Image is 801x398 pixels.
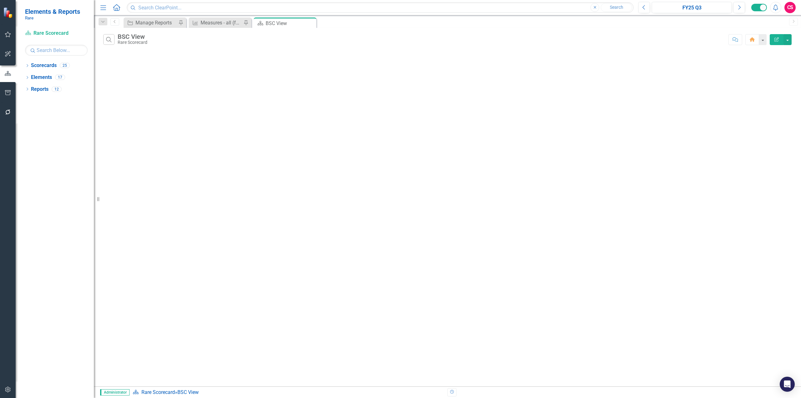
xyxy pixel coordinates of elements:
span: Elements & Reports [25,8,80,15]
a: Rare Scorecard [141,389,175,395]
input: Search Below... [25,45,88,56]
small: Rare [25,15,80,20]
div: Manage Reports [135,19,177,27]
input: Search ClearPoint... [127,2,634,13]
div: Open Intercom Messenger [780,377,795,392]
div: BSC View [266,19,315,27]
div: Measures - all (for bulk updates) [201,19,242,27]
button: CS [784,2,796,13]
img: ClearPoint Strategy [3,7,14,18]
a: Scorecards [31,62,57,69]
button: FY25 Q3 [652,2,732,13]
div: » [133,389,443,396]
div: FY25 Q3 [654,4,730,12]
div: Rare Scorecard [118,40,147,45]
a: Manage Reports [125,19,177,27]
div: BSC View [118,33,147,40]
span: Administrator [100,389,130,395]
a: Rare Scorecard [25,30,88,37]
a: Measures - all (for bulk updates) [190,19,242,27]
a: Reports [31,86,48,93]
span: Search [610,5,623,10]
a: Elements [31,74,52,81]
div: 25 [60,63,70,68]
div: BSC View [177,389,199,395]
div: 12 [52,86,62,92]
button: Search [601,3,632,12]
div: 17 [55,75,65,80]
